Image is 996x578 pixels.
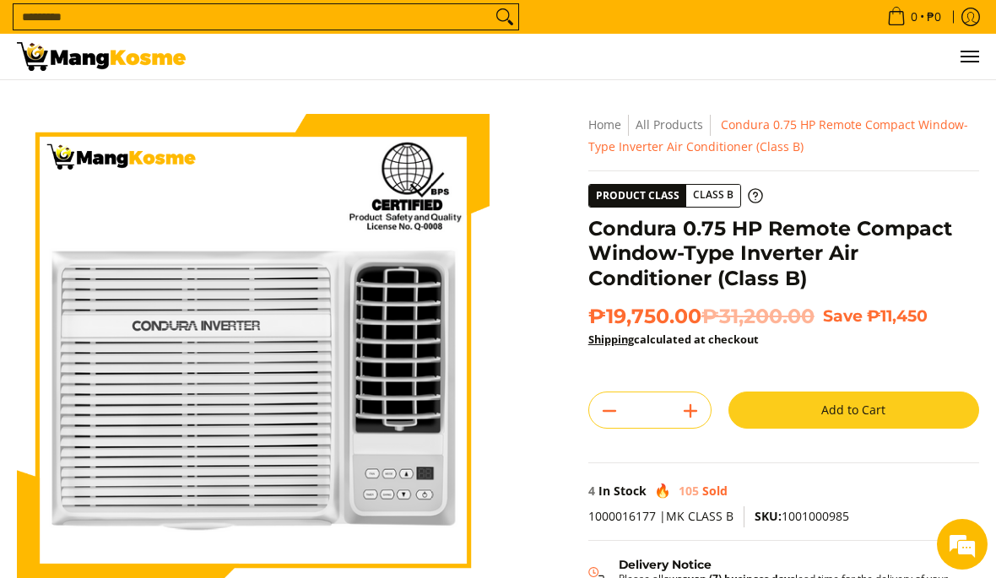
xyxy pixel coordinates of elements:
a: Home [588,116,621,132]
h1: Condura 0.75 HP Remote Compact Window-Type Inverter Air Conditioner (Class B) [588,216,979,291]
span: Condura 0.75 HP Remote Compact Window-Type Inverter Air Conditioner (Class B) [588,116,968,154]
span: Sold [702,483,728,499]
button: Add [670,397,711,424]
span: In Stock [598,483,647,499]
button: Subtract [589,397,630,424]
button: Add to Cart [728,392,979,429]
del: ₱31,200.00 [701,304,815,329]
span: ₱11,450 [867,306,928,326]
a: Shipping [588,332,634,347]
ul: Customer Navigation [203,34,979,79]
span: Product Class [589,185,686,207]
button: Menu [959,34,979,79]
strong: Delivery Notice [619,558,712,571]
button: Search [491,4,518,30]
span: Save [823,306,863,326]
nav: Breadcrumbs [588,114,979,158]
strong: calculated at checkout [588,332,759,347]
span: ₱19,750.00 [588,304,815,329]
a: Product Class Class B [588,184,763,208]
nav: Main Menu [203,34,979,79]
a: All Products [636,116,703,132]
img: Condura Remote Inverter Aircon 0.75 HP - Class B l Mang Kosme [17,42,186,71]
span: 4 [588,483,595,499]
span: 1001000985 [755,508,849,524]
span: 105 [679,483,699,499]
span: Class B [686,185,740,206]
span: ₱0 [924,11,944,23]
span: 0 [908,11,920,23]
span: • [882,8,946,26]
span: SKU: [755,508,782,524]
span: 1000016177 |MK CLASS B [588,508,733,524]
